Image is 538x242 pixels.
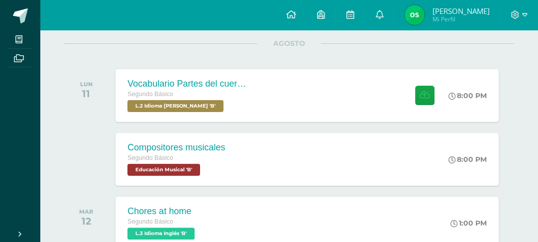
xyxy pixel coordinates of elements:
[80,81,93,88] div: LUN
[432,6,489,16] span: [PERSON_NAME]
[448,91,487,100] div: 8:00 PM
[80,88,93,100] div: 11
[127,91,173,98] span: Segundo Básico
[127,164,200,176] span: Educación Musical 'B'
[127,79,247,89] div: Vocabulario Partes del cuerpo
[405,5,425,25] img: 036dd00b21afbf8d7ade513cf52a3cbc.png
[127,100,223,112] span: L.2 Idioma Maya Kaqchikel 'B'
[127,142,225,153] div: Compositores musicales
[448,155,487,164] div: 8:00 PM
[127,154,173,161] span: Segundo Básico
[450,219,487,228] div: 1:00 PM
[257,39,321,48] span: AGOSTO
[432,15,489,23] span: Mi Perfil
